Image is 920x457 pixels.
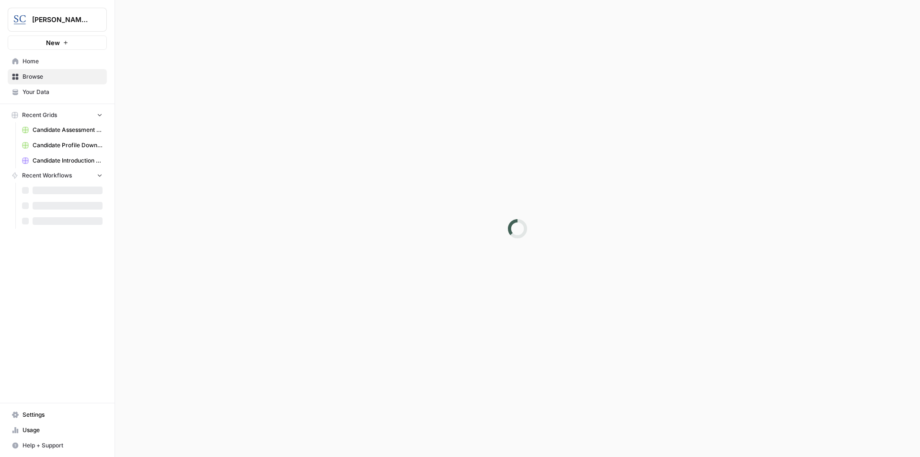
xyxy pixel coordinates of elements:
span: Home [23,57,103,66]
span: Candidate Assessment Download Sheet [33,126,103,134]
button: New [8,35,107,50]
button: Workspace: Stanton Chase Nashville [8,8,107,32]
a: Candidate Profile Download Sheet [18,138,107,153]
a: Home [8,54,107,69]
a: Candidate Introduction Download Sheet [18,153,107,168]
span: Your Data [23,88,103,96]
span: New [46,38,60,47]
a: Candidate Assessment Download Sheet [18,122,107,138]
button: Recent Grids [8,108,107,122]
button: Recent Workflows [8,168,107,183]
a: Your Data [8,84,107,100]
span: Candidate Introduction Download Sheet [33,156,103,165]
span: Recent Workflows [22,171,72,180]
a: Browse [8,69,107,84]
span: Browse [23,72,103,81]
span: Candidate Profile Download Sheet [33,141,103,150]
span: Recent Grids [22,111,57,119]
a: Settings [8,407,107,422]
span: [PERSON_NAME] [GEOGRAPHIC_DATA] [32,15,90,24]
span: Usage [23,426,103,434]
span: Help + Support [23,441,103,450]
button: Help + Support [8,438,107,453]
img: Stanton Chase Nashville Logo [11,11,28,28]
span: Settings [23,410,103,419]
a: Usage [8,422,107,438]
